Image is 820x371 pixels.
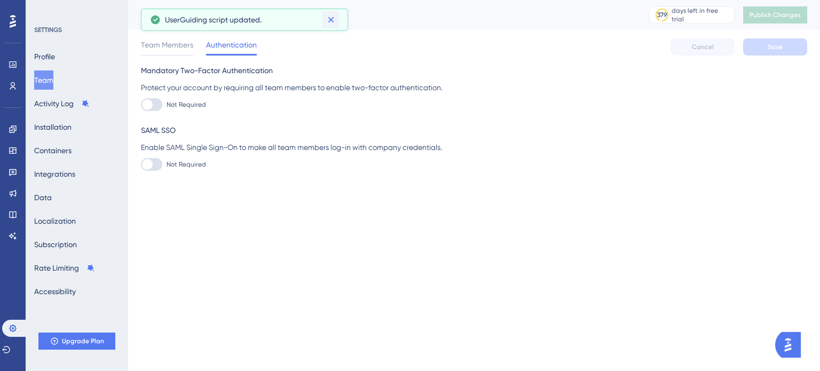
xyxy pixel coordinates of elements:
[743,6,807,23] button: Publish Changes
[34,94,90,113] button: Activity Log
[34,26,121,34] div: SETTINGS
[775,329,807,361] iframe: UserGuiding AI Assistant Launcher
[141,124,807,137] div: SAML SSO
[743,38,807,56] button: Save
[768,43,783,51] span: Save
[62,337,104,345] span: Upgrade Plan
[141,141,807,154] div: Enable SAML Single Sign-On to make all team members log-in with company credentials.
[34,164,75,184] button: Integrations
[34,141,72,160] button: Containers
[34,258,95,278] button: Rate Limiting
[34,117,72,137] button: Installation
[34,70,53,90] button: Team
[167,160,206,169] span: Not Required
[34,211,76,231] button: Localization
[38,333,115,350] button: Upgrade Plan
[750,11,801,19] span: Publish Changes
[165,13,262,26] span: UserGuiding script updated.
[141,81,807,94] div: Protect your account by requiring all team members to enable two-factor authentication.
[672,6,731,23] div: days left in free trial
[34,188,52,207] button: Data
[167,100,206,109] span: Not Required
[141,7,622,22] div: Team
[141,38,193,51] span: Team Members
[141,64,807,77] div: Mandatory Two-Factor Authentication
[671,38,735,56] button: Cancel
[692,43,714,51] span: Cancel
[34,235,77,254] button: Subscription
[34,47,55,66] button: Profile
[34,282,76,301] button: Accessibility
[206,38,257,51] span: Authentication
[657,11,667,19] div: 379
